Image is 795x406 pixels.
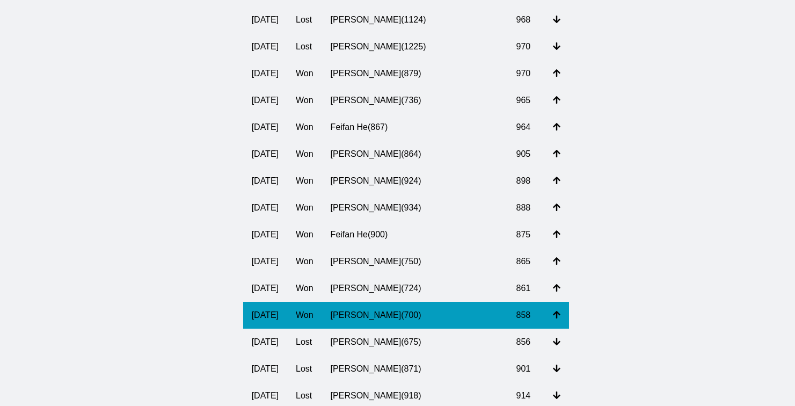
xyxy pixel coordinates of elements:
td: [DATE] [243,248,287,275]
td: 865 [507,248,544,275]
td: [DATE] [243,302,287,329]
td: [DATE] [243,356,287,382]
td: [PERSON_NAME] ( 700 ) [322,302,508,329]
td: 861 [507,275,544,302]
td: 858 [507,302,544,329]
td: [PERSON_NAME] ( 750 ) [322,248,508,275]
td: [PERSON_NAME] ( 864 ) [322,141,508,168]
td: [DATE] [243,141,287,168]
td: [DATE] [243,60,287,87]
td: Lost [287,6,322,33]
td: 901 [507,356,544,382]
td: Won [287,168,322,194]
td: Won [287,248,322,275]
td: [PERSON_NAME] ( 879 ) [322,60,508,87]
td: 970 [507,60,544,87]
td: 968 [507,6,544,33]
td: 964 [507,114,544,141]
td: Feifan He ( 900 ) [322,221,508,248]
td: Lost [287,33,322,60]
td: [PERSON_NAME] ( 675 ) [322,329,508,356]
td: [PERSON_NAME] ( 934 ) [322,194,508,221]
td: 856 [507,329,544,356]
td: [DATE] [243,329,287,356]
td: 898 [507,168,544,194]
td: [DATE] [243,275,287,302]
td: [DATE] [243,168,287,194]
td: Won [287,194,322,221]
td: [DATE] [243,194,287,221]
td: 965 [507,87,544,114]
td: [PERSON_NAME] ( 924 ) [322,168,508,194]
td: Won [287,275,322,302]
td: Won [287,87,322,114]
td: 875 [507,221,544,248]
td: Won [287,221,322,248]
td: Lost [287,329,322,356]
td: Won [287,114,322,141]
td: [DATE] [243,6,287,33]
td: [PERSON_NAME] ( 724 ) [322,275,508,302]
td: [PERSON_NAME] ( 871 ) [322,356,508,382]
td: Won [287,302,322,329]
td: [DATE] [243,33,287,60]
td: [PERSON_NAME] ( 1225 ) [322,33,508,60]
td: Won [287,141,322,168]
td: Won [287,60,322,87]
td: [PERSON_NAME] ( 1124 ) [322,6,508,33]
td: 905 [507,141,544,168]
td: Feifan He ( 867 ) [322,114,508,141]
td: [DATE] [243,114,287,141]
td: Lost [287,356,322,382]
td: 970 [507,33,544,60]
td: [DATE] [243,221,287,248]
td: [PERSON_NAME] ( 736 ) [322,87,508,114]
td: 888 [507,194,544,221]
td: [DATE] [243,87,287,114]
